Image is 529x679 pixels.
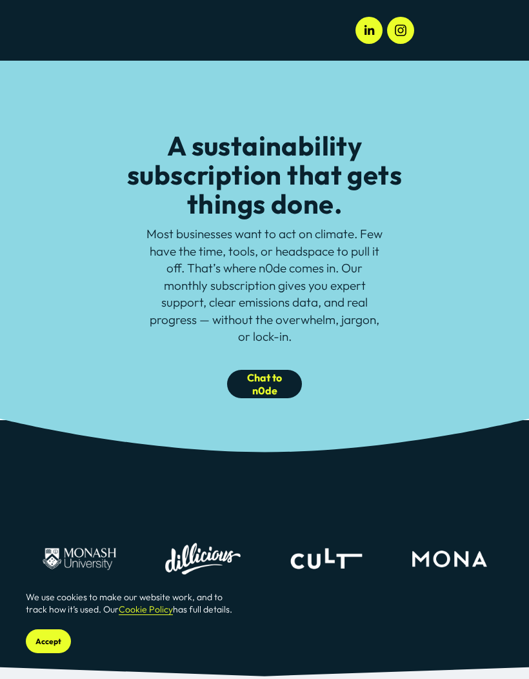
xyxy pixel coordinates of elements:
[145,225,384,345] p: Most businesses want to act on climate. Few have the time, tools, or headspace to pull it off. Th...
[13,578,245,666] section: Cookie banner
[464,617,529,679] iframe: Chat Widget
[355,17,383,44] a: LinkedIn
[26,591,232,616] p: We use cookies to make our website work, and to track how it’s used. Our has full details.
[227,370,303,398] a: Chat to n0de
[35,636,61,646] span: Accept
[124,132,404,218] h2: A sustainability subscription that gets things done.
[387,17,414,44] a: Instagram
[119,603,173,615] a: Cookie Policy
[26,629,71,653] button: Accept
